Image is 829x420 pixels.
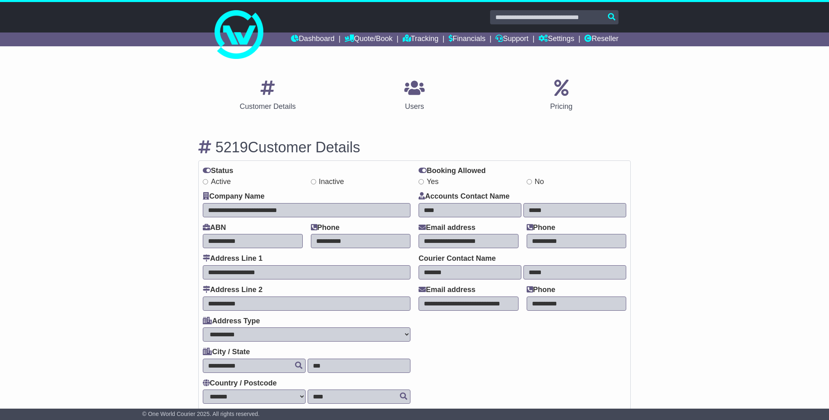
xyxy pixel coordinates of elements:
a: Dashboard [291,32,334,46]
label: Accounts Contact Name [419,192,510,201]
label: Courier Contact Name [419,254,496,263]
label: Email address [419,223,475,232]
input: Active [203,179,208,184]
input: Inactive [311,179,316,184]
label: Phone [311,223,340,232]
label: Address Line 1 [203,254,263,263]
a: Users [399,77,430,115]
label: Email address [419,286,475,294]
a: Support [495,32,528,46]
span: 5219 [215,139,248,156]
label: Booking Allowed [419,167,486,175]
label: Inactive [311,178,344,186]
label: Country / Postcode [203,379,277,388]
label: Company Name [203,192,265,201]
label: Phone [527,223,556,232]
input: Yes [419,179,424,184]
label: No [527,178,544,186]
input: No [527,179,532,184]
a: Pricing [545,77,578,115]
div: Users [404,101,425,112]
a: Reseller [584,32,618,46]
a: Settings [538,32,574,46]
label: Address Type [203,317,260,326]
a: Financials [449,32,486,46]
span: © One World Courier 2025. All rights reserved. [142,411,260,417]
a: Customer Details [234,77,301,115]
div: Pricing [550,101,573,112]
label: Yes [419,178,438,186]
label: Status [203,167,233,175]
a: Quote/Book [345,32,393,46]
label: ABN [203,223,226,232]
h3: Customer Details [198,139,631,156]
div: Customer Details [240,101,296,112]
label: Address Line 2 [203,286,263,294]
label: Active [203,178,231,186]
label: City / State [203,348,250,357]
label: Phone [527,286,556,294]
a: Tracking [403,32,438,46]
